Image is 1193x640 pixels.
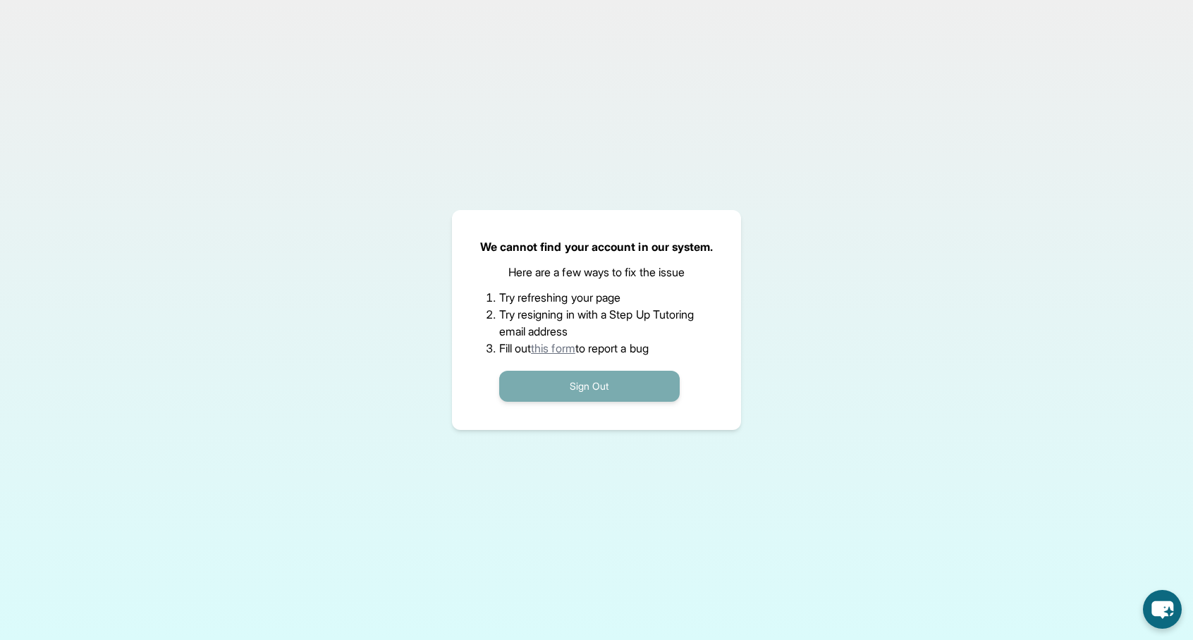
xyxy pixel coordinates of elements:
[499,289,695,306] li: Try refreshing your page
[499,306,695,340] li: Try resigning in with a Step Up Tutoring email address
[499,340,695,357] li: Fill out to report a bug
[531,341,575,355] a: this form
[499,379,680,393] a: Sign Out
[1143,590,1182,629] button: chat-button
[508,264,685,281] p: Here are a few ways to fix the issue
[499,371,680,402] button: Sign Out
[480,238,714,255] p: We cannot find your account in our system.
